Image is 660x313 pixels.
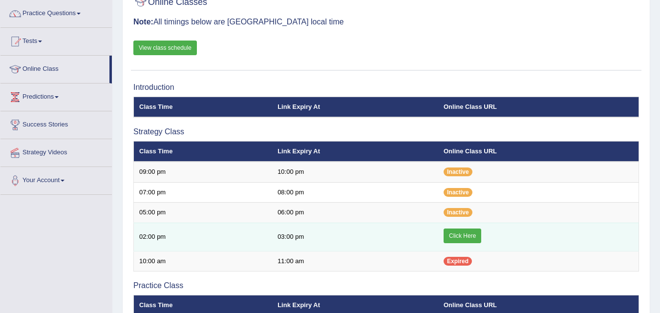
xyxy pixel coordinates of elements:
[134,182,273,203] td: 07:00 pm
[272,97,438,117] th: Link Expiry At
[272,223,438,251] td: 03:00 pm
[134,223,273,251] td: 02:00 pm
[444,167,472,176] span: Inactive
[438,97,639,117] th: Online Class URL
[0,56,109,80] a: Online Class
[0,167,112,191] a: Your Account
[444,257,472,266] span: Expired
[133,18,153,26] b: Note:
[133,18,639,26] h3: All timings below are [GEOGRAPHIC_DATA] local time
[272,162,438,182] td: 10:00 pm
[0,83,112,108] a: Predictions
[133,281,639,290] h3: Practice Class
[272,182,438,203] td: 08:00 pm
[0,111,112,136] a: Success Stories
[133,83,639,92] h3: Introduction
[134,203,273,223] td: 05:00 pm
[444,229,481,243] a: Click Here
[444,208,472,217] span: Inactive
[134,162,273,182] td: 09:00 pm
[438,141,639,162] th: Online Class URL
[0,28,112,52] a: Tests
[272,251,438,271] td: 11:00 am
[133,127,639,136] h3: Strategy Class
[444,188,472,197] span: Inactive
[272,203,438,223] td: 06:00 pm
[133,41,197,55] a: View class schedule
[134,97,273,117] th: Class Time
[272,141,438,162] th: Link Expiry At
[134,251,273,271] td: 10:00 am
[134,141,273,162] th: Class Time
[0,139,112,164] a: Strategy Videos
